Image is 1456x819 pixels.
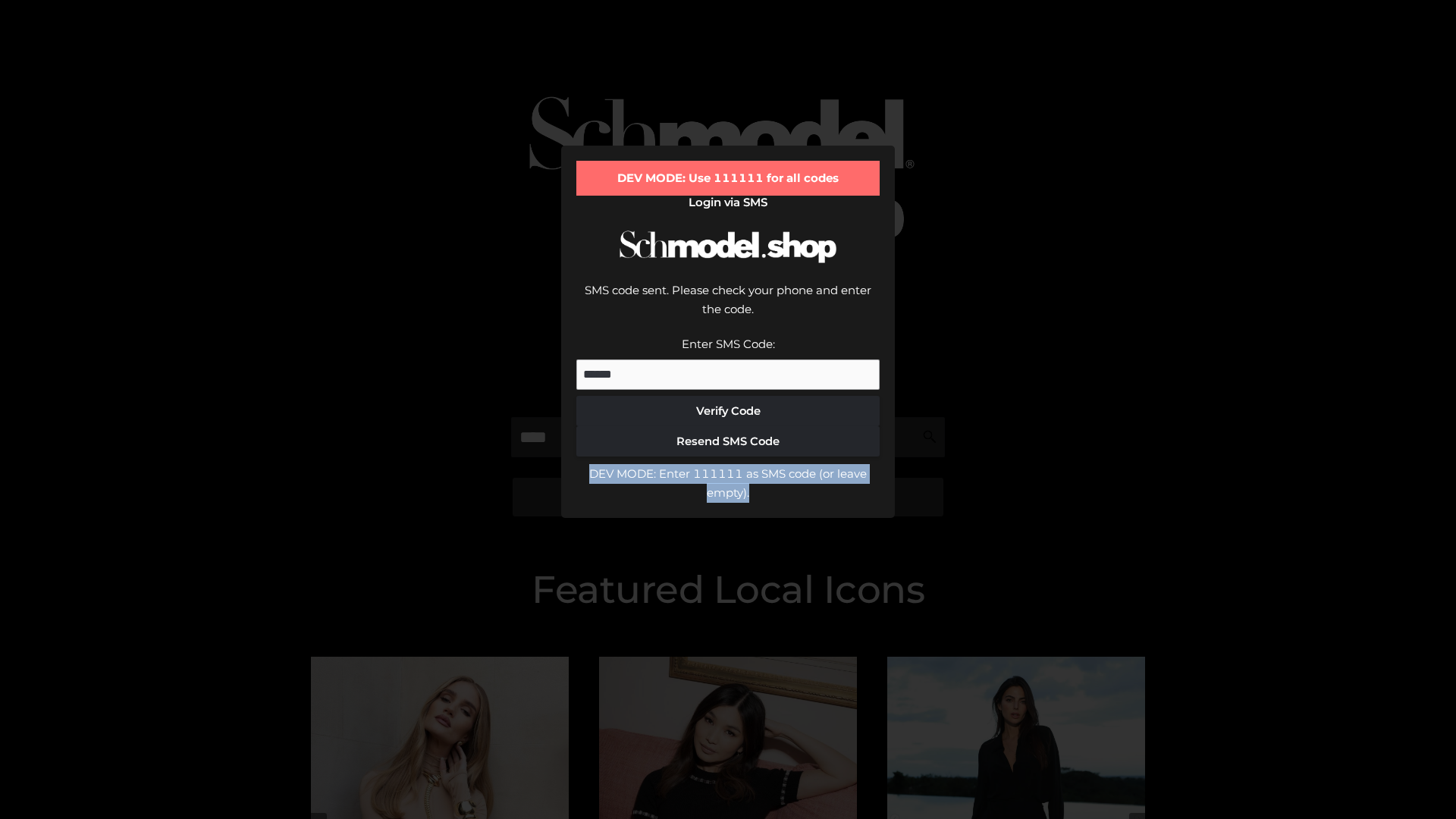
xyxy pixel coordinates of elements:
div: SMS code sent. Please check your phone and enter the code. [576,281,880,334]
img: Schmodel Logo [614,217,842,277]
button: Verify Code [576,396,880,426]
div: DEV MODE: Enter 111111 as SMS code (or leave empty). [576,464,880,503]
h2: Login via SMS [576,196,880,209]
label: Enter SMS Code: [682,337,775,351]
button: Resend SMS Code [576,426,880,457]
div: DEV MODE: Use 111111 for all codes [576,161,880,196]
